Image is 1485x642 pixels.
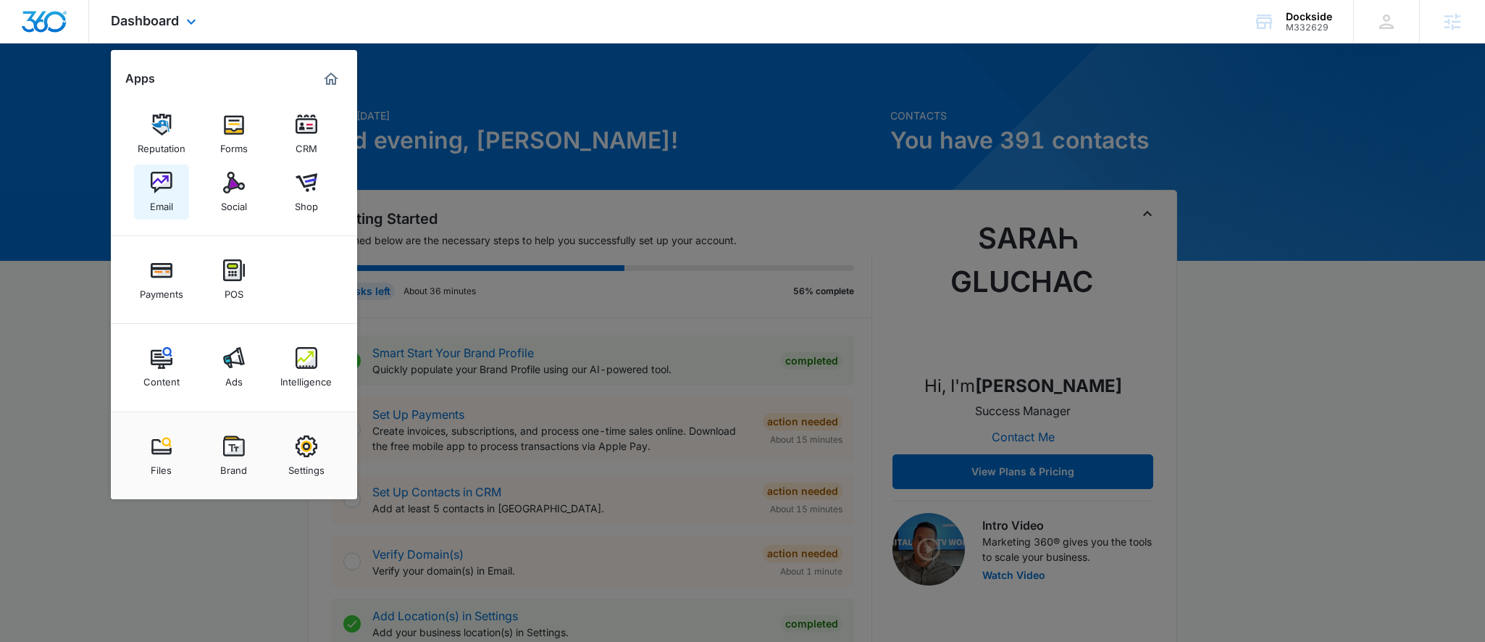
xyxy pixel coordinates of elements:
div: Social [221,193,247,212]
h2: Apps [125,72,155,86]
a: Brand [206,428,262,483]
div: Reputation [138,136,185,154]
div: Ads [225,369,243,388]
a: Intelligence [279,340,334,395]
a: Shop [279,164,334,220]
div: CRM [296,136,317,154]
div: Files [151,457,172,476]
a: CRM [279,107,334,162]
div: Intelligence [280,369,332,388]
a: Forms [206,107,262,162]
a: Settings [279,428,334,483]
a: Ads [206,340,262,395]
div: Email [150,193,173,212]
a: Reputation [134,107,189,162]
div: Shop [295,193,318,212]
a: Marketing 360® Dashboard [319,67,343,91]
div: Brand [220,457,247,476]
div: account name [1286,11,1332,22]
div: POS [225,281,243,300]
a: Content [134,340,189,395]
div: Forms [220,136,248,154]
a: POS [206,252,262,307]
a: Social [206,164,262,220]
div: Content [143,369,180,388]
a: Email [134,164,189,220]
a: Files [134,428,189,483]
div: account id [1286,22,1332,33]
a: Payments [134,252,189,307]
div: Payments [140,281,183,300]
span: Dashboard [111,13,179,28]
div: Settings [288,457,325,476]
